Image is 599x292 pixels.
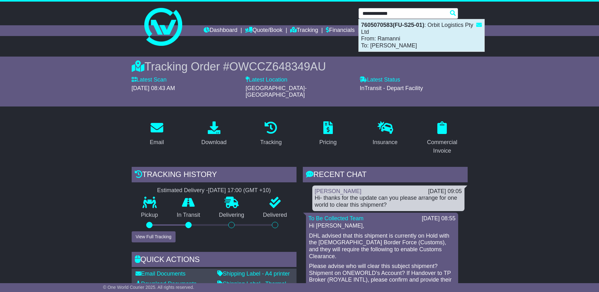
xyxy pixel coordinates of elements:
div: Email [150,138,164,147]
p: Delivering [210,212,254,219]
a: Pricing [315,119,341,149]
div: Download [201,138,226,147]
div: Hi- thanks for the update can you please arrange for one world to clear this shipment? [315,195,462,208]
div: [DATE] 17:00 (GMT +10) [208,187,271,194]
p: Pickup [132,212,168,219]
div: Pricing [319,138,337,147]
div: Tracking Order # [132,60,468,73]
a: To Be Collected Team [308,215,364,222]
a: [PERSON_NAME] [315,188,362,194]
a: Download Documents [135,281,197,287]
a: Quote/Book [245,25,282,36]
p: DHL advised that this shipment is currently on Hold with the [DEMOGRAPHIC_DATA] Border Force (Cus... [309,233,455,260]
a: Tracking [256,119,286,149]
a: Email [146,119,168,149]
p: Please advise who will clear this subject shipment? Shipment on ONEWORLD’s Account? If Handover t... [309,263,455,290]
span: [DATE] 08:43 AM [132,85,175,91]
p: Hi [PERSON_NAME], [309,222,455,229]
p: Delivered [254,212,297,219]
div: RECENT CHAT [303,167,468,184]
div: Insurance [373,138,398,147]
button: View Full Tracking [132,231,176,242]
span: [GEOGRAPHIC_DATA]-[GEOGRAPHIC_DATA] [246,85,307,98]
div: : Orbit Logistics Pty Ltd From: Ramanni To: [PERSON_NAME] [359,19,484,52]
span: InTransit - Depart Facility [360,85,423,91]
a: Tracking [290,25,318,36]
label: Latest Status [360,76,400,83]
label: Latest Location [246,76,287,83]
div: Estimated Delivery - [132,187,297,194]
a: Download [197,119,231,149]
a: Shipping Label - A4 printer [217,271,290,277]
div: Tracking history [132,167,297,184]
a: Dashboard [204,25,237,36]
div: Tracking [260,138,282,147]
a: Insurance [368,119,402,149]
span: © One World Courier 2025. All rights reserved. [103,285,194,290]
a: Financials [326,25,355,36]
div: Quick Actions [132,252,297,269]
a: Email Documents [135,271,186,277]
div: Commercial Invoice [421,138,464,155]
label: Latest Scan [132,76,167,83]
span: OWCCZ648349AU [229,60,326,73]
a: Commercial Invoice [417,119,468,157]
p: In Transit [167,212,210,219]
strong: 7605070583(FU-S25-01) [361,22,424,28]
div: [DATE] 08:55 [422,215,456,222]
div: [DATE] 09:05 [428,188,462,195]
